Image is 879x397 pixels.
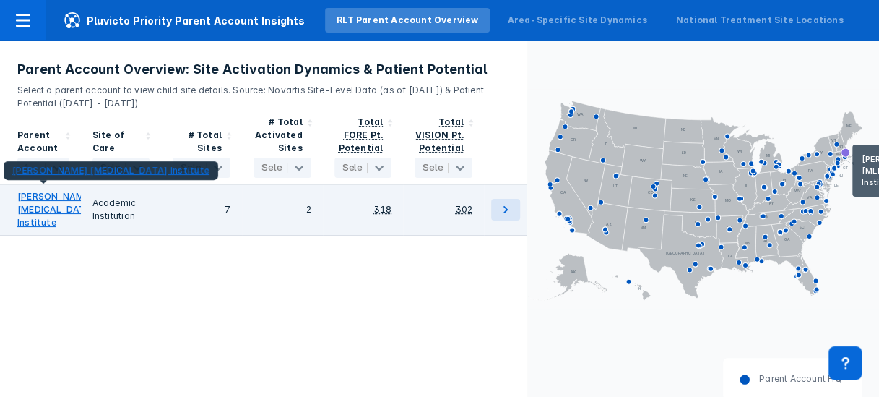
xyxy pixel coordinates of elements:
div: Contact Support [828,346,862,380]
a: [PERSON_NAME] [MEDICAL_DATA] Institute [17,190,95,229]
div: Sort [161,110,242,184]
dd: Parent Account HQ [750,372,841,385]
div: # Total Activated Sites [254,116,303,155]
div: Sort [81,110,162,184]
p: Select a parent account to view child site details. Source: Novartis Site-Level Data (as of [DATE... [17,78,510,110]
div: Parent Account [17,129,61,155]
div: 302 [455,203,472,216]
div: Sort [403,110,484,184]
div: Site of Care [92,129,142,155]
h3: Parent Account Overview: Site Activation Dynamics & Patient Potential [17,61,510,78]
div: Sort [323,110,404,184]
div: RLT Parent Account Overview [337,14,478,27]
a: RLT Parent Account Overview [325,8,490,33]
div: National Treatment Site Locations [676,14,844,27]
div: 7 [173,190,230,229]
div: Total FORE Pt. Potential [338,116,383,153]
div: Academic Institution [92,190,150,229]
div: Area-Specific Site Dynamics [507,14,646,27]
a: National Treatment Site Locations [664,8,855,33]
div: 2 [254,190,311,229]
div: 318 [374,203,392,216]
a: Area-Specific Site Dynamics [495,8,658,33]
div: # Total Sites [173,129,222,155]
span: Pluvicto Priority Parent Account Insights [46,12,322,29]
div: 1 selected [24,162,30,174]
div: Sort [242,110,323,184]
div: Total VISION Pt. Potential [415,116,464,153]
